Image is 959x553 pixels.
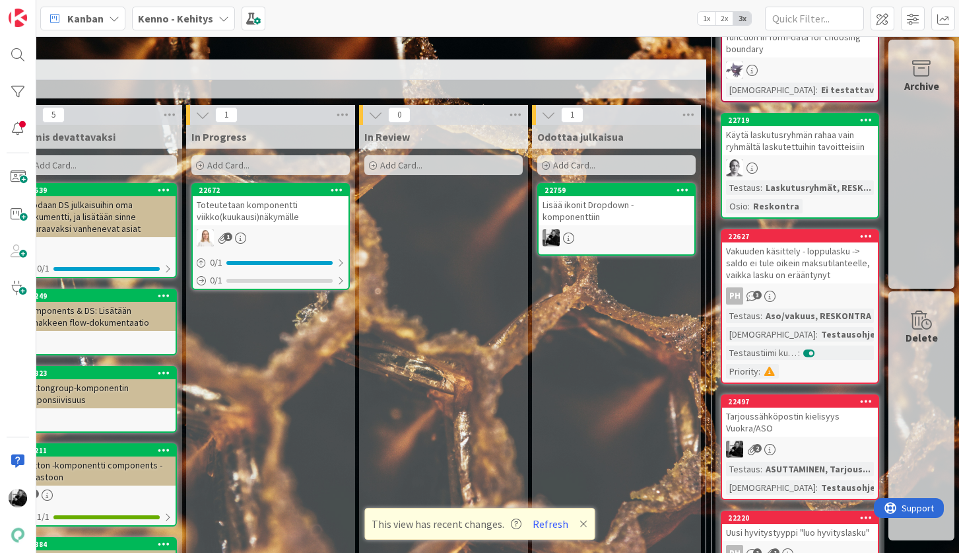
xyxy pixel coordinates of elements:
[726,199,748,213] div: Osio
[380,159,422,171] span: Add Card...
[539,229,694,246] div: KM
[722,512,878,524] div: 22220
[138,12,213,25] b: Kenno - Kehitys
[193,184,348,225] div: 22672Toteutetaan komponentti viikko(kuukausi)näkymälle
[726,180,760,195] div: Testaus
[818,83,888,97] div: Ei testattavi...
[364,130,410,143] span: In Review
[904,78,939,94] div: Archive
[760,309,762,323] span: :
[816,83,818,97] span: :
[728,232,878,241] div: 22627
[18,183,177,278] a: 17539Luodaan DS julkaisuihin oma dokumentti, ja lisätään sinne seuraavaksi vanhenevat asiat0/1
[816,480,818,495] span: :
[20,184,176,237] div: 17539Luodaan DS julkaisuihin oma dokumentti, ja lisätään sinne seuraavaksi vanhenevat asiat
[539,184,694,225] div: 22759Lisää ikonit Dropdown -komponenttiin
[722,408,878,437] div: Tarjoussähköpostin kielisyys Vuokra/ASO
[28,2,60,18] span: Support
[722,126,878,155] div: Käytä laskutusryhmän rahaa vain ryhmältä laskutettuihin tavoitteisiin
[539,184,694,196] div: 22759
[20,538,176,550] div: 17884
[388,107,411,123] span: 0
[906,330,938,346] div: Delete
[722,396,878,437] div: 22497Tarjoussähköpostin kielisyys Vuokra/ASO
[193,272,348,289] div: 0/1
[726,462,760,476] div: Testaus
[762,462,874,476] div: ASUTTAMINEN, Tarjous...
[20,445,176,486] div: 18211Button -komponentti components -kirjastoon
[224,233,232,241] span: 1
[193,184,348,196] div: 22672
[750,199,803,213] div: Reskontra
[20,509,176,525] div: 1/1
[26,186,176,195] div: 17539
[722,396,878,408] div: 22497
[722,114,878,155] div: 22719Käytä laskutusryhmän rahaa vain ryhmältä laskutettuihin tavoitteisiin
[722,441,878,458] div: KM
[191,130,247,143] span: In Progress
[721,113,879,219] a: 22719Käytä laskutusryhmän rahaa vain ryhmältä laskutettuihin tavoitteisiinPHTestaus:Laskutusryhmä...
[197,229,214,246] img: SL
[722,524,878,541] div: Uusi hyvitystyyppi "luo hyvityslasku"
[26,540,176,549] div: 17884
[207,159,249,171] span: Add Card...
[199,186,348,195] div: 22672
[20,367,176,379] div: 18823
[210,274,222,287] span: 0 / 1
[728,397,878,406] div: 22497
[726,287,743,305] div: PH
[722,512,878,541] div: 22220Uusi hyvitystyyppi "luo hyvityslasku"
[20,196,176,237] div: Luodaan DS julkaisuihin oma dokumentti, ja lisätään sinne seuraavaksi vanhenevat asiat
[193,229,348,246] div: SL
[753,291,762,299] span: 3
[726,480,816,495] div: [DEMOGRAPHIC_DATA]
[721,229,879,384] a: 22627Vakuuden käsittely - loppulasku -> saldo ei tule oikein maksutilanteelle, vaikka lasku on er...
[26,446,176,455] div: 18211
[753,444,762,453] span: 2
[34,159,77,171] span: Add Card...
[9,526,27,544] img: avatar
[726,61,743,79] img: LM
[721,3,879,102] a: form-data uses unsafe random function in form-data for choosing boundaryLM[DEMOGRAPHIC_DATA]:Ei t...
[726,83,816,97] div: [DEMOGRAPHIC_DATA]
[372,516,521,532] span: This view has recent changes.
[762,180,875,195] div: Laskutusryhmät, RESK...
[561,107,583,123] span: 1
[726,441,743,458] img: KM
[37,262,50,276] span: 0 / 1
[722,242,878,283] div: Vakuuden käsittely - loppulasku -> saldo ei tule oikein maksutilanteelle, vaikka lasku on erääntynyt
[37,510,50,524] span: 1 / 1
[191,183,350,290] a: 22672Toteutetaan komponentti viikko(kuukausi)näkymälleSL0/10/1
[726,309,760,323] div: Testaus
[18,130,116,143] span: Valmis devattavaksi
[20,302,176,331] div: Components & DS: Lisätään lomakkeen flow-dokumentaatio
[722,287,878,305] div: PH
[210,256,222,270] span: 0 / 1
[9,489,27,507] img: KM
[698,12,715,25] span: 1x
[9,9,27,27] img: Visit kanbanzone.com
[42,107,65,123] span: 5
[18,289,177,355] a: 21249Components & DS: Lisätään lomakkeen flow-dokumentaatio
[816,327,818,342] span: :
[798,346,800,360] span: :
[18,443,177,527] a: 18211Button -komponentti components -kirjastoon1/1
[715,12,733,25] span: 2x
[20,457,176,486] div: Button -komponentti components -kirjastoon
[528,515,573,533] button: Refresh
[818,327,896,342] div: Testausohjeet...
[20,445,176,457] div: 18211
[726,159,743,176] img: PH
[20,367,176,408] div: 18823Buttongroup-komponentin responsiivisuus
[26,291,176,301] div: 21249
[20,184,176,196] div: 17539
[765,7,864,30] input: Quick Filter...
[537,183,696,256] a: 22759Lisää ikonit Dropdown -komponenttiinKM
[20,290,176,302] div: 21249
[193,196,348,225] div: Toteutetaan komponentti viikko(kuukausi)näkymälle
[18,366,177,433] a: 18823Buttongroup-komponentin responsiivisuus
[818,480,896,495] div: Testausohjeet...
[20,260,176,277] div: 0/1
[758,364,760,379] span: :
[748,199,750,213] span: :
